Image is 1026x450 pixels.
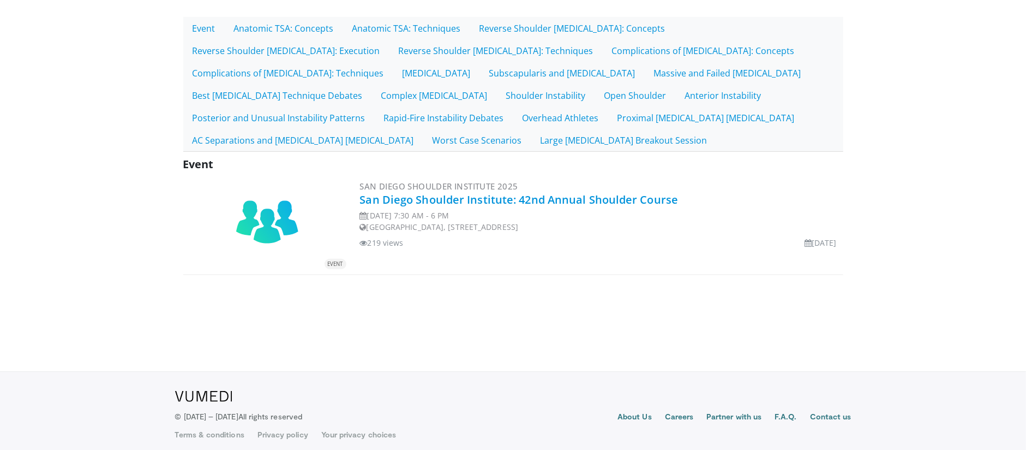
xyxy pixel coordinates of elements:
a: Overhead Athletes [513,106,608,129]
a: Terms & conditions [175,429,244,440]
a: Large [MEDICAL_DATA] Breakout Session [531,129,717,152]
a: Reverse Shoulder [MEDICAL_DATA]: Execution [183,39,389,62]
a: Open Shoulder [595,84,676,107]
a: Complex [MEDICAL_DATA] [372,84,497,107]
a: Complications of [MEDICAL_DATA]: Concepts [603,39,804,62]
a: Anatomic TSA: Techniques [343,17,470,40]
a: Anterior Instability [676,84,771,107]
a: Subscapularis and [MEDICAL_DATA] [480,62,645,85]
span: Event [183,157,214,171]
a: San Diego Shoulder Institute 2025 [360,181,518,192]
div: [DATE] 7:30 AM - 6 PM [GEOGRAPHIC_DATA], [STREET_ADDRESS] [360,210,841,233]
a: Privacy policy [257,429,308,440]
li: [DATE] [805,237,837,248]
a: Contact us [810,411,851,424]
a: Partner with us [706,411,761,424]
p: © [DATE] – [DATE] [175,411,303,422]
a: AC Separations and [MEDICAL_DATA] [MEDICAL_DATA] [183,129,423,152]
small: EVENT [328,260,343,268]
a: Proximal [MEDICAL_DATA] [MEDICAL_DATA] [608,106,804,129]
a: Best [MEDICAL_DATA] Technique Debates [183,84,372,107]
a: Reverse Shoulder [MEDICAL_DATA]: Concepts [470,17,675,40]
a: Your privacy choices [321,429,396,440]
a: Rapid-Fire Instability Debates [375,106,513,129]
li: 219 views [360,237,404,248]
a: Careers [665,411,694,424]
a: Complications of [MEDICAL_DATA]: Techniques [183,62,393,85]
a: EVENT [185,193,349,258]
a: Event [183,17,225,40]
a: Worst Case Scenarios [423,129,531,152]
a: [MEDICAL_DATA] [393,62,480,85]
img: event.svg [235,193,300,258]
span: All rights reserved [238,412,302,421]
a: Massive and Failed [MEDICAL_DATA] [645,62,811,85]
a: Posterior and Unusual Instability Patterns [183,106,375,129]
a: About Us [617,411,652,424]
a: Anatomic TSA: Concepts [225,17,343,40]
a: Shoulder Instability [497,84,595,107]
a: F.A.Q. [775,411,796,424]
a: San Diego Shoulder Institute: 42nd Annual Shoulder Course [360,192,679,207]
a: Reverse Shoulder [MEDICAL_DATA]: Techniques [389,39,603,62]
img: VuMedi Logo [175,391,232,402]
